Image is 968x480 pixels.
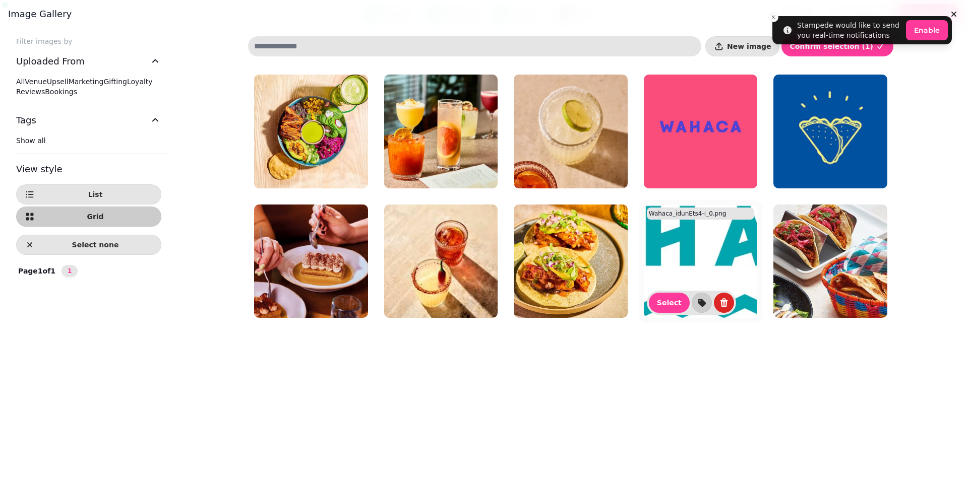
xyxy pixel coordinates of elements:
span: Select none [38,241,153,248]
span: Gifting [103,78,127,86]
div: Uploaded From [16,77,161,105]
img: Wahaca_idunEts4-i_0.png [644,204,758,318]
img: 0218_WAHACA_WEB_Menu_Images_test_DESSERT.jpg.avif [254,204,368,318]
img: images.png [773,75,887,188]
img: 0218_Homepage_header_test-05-04.jpg.avif [514,204,628,318]
span: Venue [25,78,46,86]
div: Tags [16,135,161,154]
span: Upsell [47,78,69,86]
img: 0218_WAHACA_WEB_Menu_Images_test_MARGARITA.jpg.avif [514,75,628,188]
span: Show all [16,136,46,145]
button: Tags [16,105,161,135]
button: delete [714,293,734,313]
span: Select [657,299,682,306]
h3: Image gallery [8,8,960,20]
button: Confirm selection (1) [781,36,893,56]
button: New image [705,36,779,56]
nav: Pagination [62,265,78,277]
span: Marketing [69,78,104,86]
span: 1 [66,268,74,274]
button: Select [649,293,690,313]
span: All [16,78,25,86]
button: Grid [16,207,161,227]
h3: View style [16,162,161,176]
p: Page 1 of 1 [14,266,59,276]
img: images (3).jpg [384,204,498,318]
span: Reviews [16,88,45,96]
img: idCWYbBCqm_1755167828640.jpeg [773,204,887,318]
label: Filter images by [8,36,169,46]
img: Wahaca_Logo.gif [644,75,758,188]
img: 0218_WAHACA_WEB_Menu_Images_test_COCKTIALS.jpg.avif [384,75,498,188]
span: Loyalty [127,78,153,86]
span: New image [727,43,771,50]
span: Confirm selection ( 1 ) [790,43,873,50]
p: Wahaca_idunEts4-i_0.png [649,210,727,218]
button: Select none [16,235,161,255]
span: Bookings [45,88,77,96]
span: Grid [38,213,153,220]
img: Sunshine_Bowl_Aboard_V2_Light_2_RGB_WEB.jpg.avif [254,75,368,188]
span: List [38,191,153,198]
button: List [16,184,161,204]
button: 1 [62,265,78,277]
button: Uploaded From [16,46,161,77]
